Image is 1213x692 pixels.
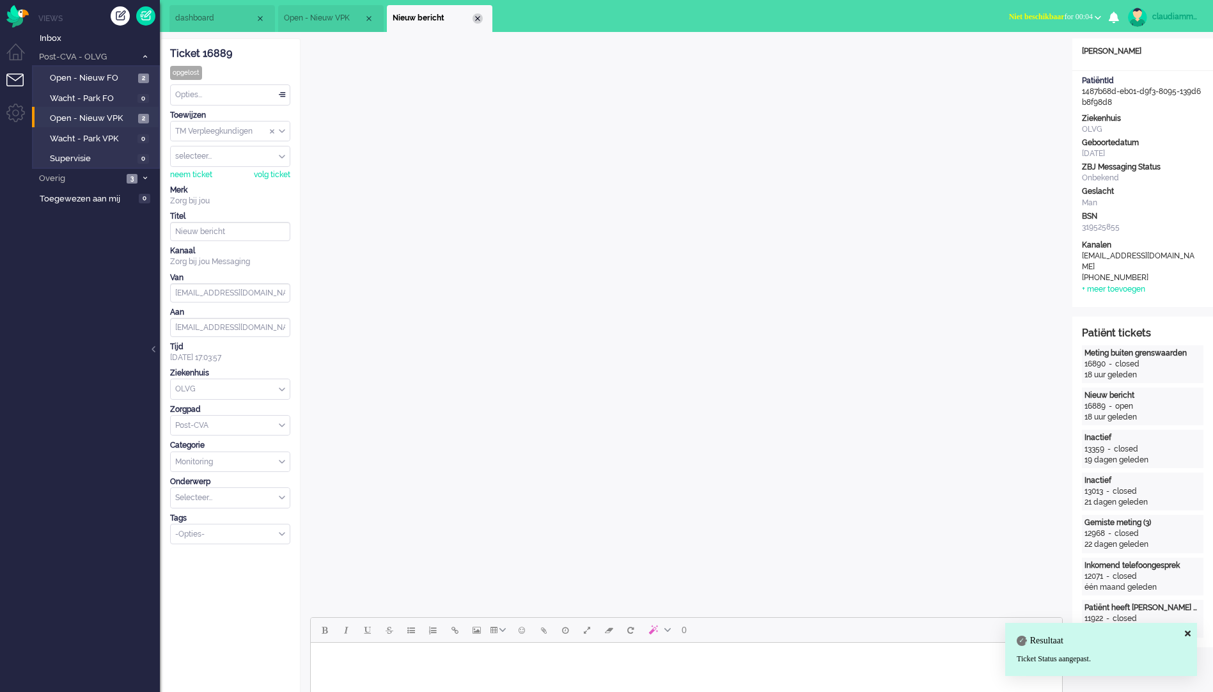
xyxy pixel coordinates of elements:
div: - [1105,528,1115,539]
div: closed [1113,613,1137,624]
button: AI [641,619,676,641]
div: Merk [170,185,290,196]
div: Select Tags [170,524,290,545]
span: dashboard [175,13,255,24]
button: Bold [313,619,335,641]
div: 12968 [1084,528,1105,539]
span: Open - Nieuw VPK [284,13,364,24]
div: Nieuw bericht [1084,390,1201,401]
div: Ticket 16889 [170,47,290,61]
div: Patiënt heeft [PERSON_NAME] nog niet geactiveerd. Herinnering 1 (3) [1084,602,1201,613]
li: Tickets menu [6,74,35,102]
div: 11922 [1084,613,1103,624]
span: Open - Nieuw VPK [50,113,135,125]
a: Wacht - Park FO 0 [37,91,159,105]
div: Inactief [1084,475,1201,486]
span: 3 [127,174,137,184]
a: Toegewezen aan mij 0 [37,191,160,205]
div: 13359 [1084,444,1104,455]
div: 22 dagen geleden [1084,539,1201,550]
span: Open - Nieuw FO [50,72,135,84]
div: 18 uur geleden [1084,412,1201,423]
span: 2 [138,74,149,83]
div: Assign User [170,146,290,167]
a: Open - Nieuw FO 2 [37,70,159,84]
div: [EMAIL_ADDRESS][DOMAIN_NAME] [1082,251,1197,272]
div: Geboortedatum [1082,138,1203,148]
div: Inkomend telefoongesprek [1084,560,1201,571]
div: 21 dagen geleden [1084,497,1201,508]
div: OLVG [1082,124,1203,135]
div: closed [1115,528,1139,539]
button: Underline [357,619,379,641]
div: closed [1115,359,1139,370]
div: Aan [170,307,290,318]
span: Inbox [40,33,160,45]
div: Inactief [1084,432,1201,443]
div: Ziekenhuis [170,368,290,379]
div: Creëer ticket [111,6,130,26]
div: - [1103,486,1113,497]
span: 0 [137,134,149,144]
div: Ziekenhuis [1082,113,1203,124]
div: closed [1114,444,1138,455]
div: [PHONE_NUMBER] [1082,272,1197,283]
span: Toegewezen aan mij [40,193,135,205]
div: Gemiste meting (3) [1084,517,1201,528]
button: Delay message [554,619,576,641]
div: Man [1082,198,1203,208]
div: PatiëntId [1082,75,1203,86]
div: Patiënt tickets [1082,326,1203,341]
span: 0 [137,154,149,164]
a: Wacht - Park VPK 0 [37,131,159,145]
div: 19 dagen geleden [1084,455,1201,466]
button: Insert/edit link [444,619,466,641]
span: Overig [37,173,123,185]
div: 1487b68d-eb01-d9f3-8095-139d6b8f98d8 [1072,75,1213,108]
li: Dashboard [169,5,275,32]
li: Views [38,13,160,24]
div: BSN [1082,211,1203,222]
div: volg ticket [254,169,290,180]
div: 16889 [1084,401,1106,412]
div: closed [1113,571,1137,582]
div: 18 uur geleden [1084,370,1201,381]
div: Kanalen [1082,240,1203,251]
div: 12071 [1084,571,1103,582]
span: Supervisie [50,153,134,165]
li: View [278,5,384,32]
button: Numbered list [422,619,444,641]
div: open [1115,401,1133,412]
a: Inbox [37,31,160,45]
div: claudiammsc [1152,10,1200,23]
div: Categorie [170,440,290,451]
div: Meting buiten grenswaarden [1084,348,1201,359]
span: for 00:04 [1009,12,1093,21]
div: - [1106,401,1115,412]
img: avatar [1128,8,1147,27]
div: Van [170,272,290,283]
span: Wacht - Park VPK [50,133,134,145]
li: Admin menu [6,104,35,132]
div: + meer toevoegen [1082,284,1145,295]
div: Tags [170,513,290,524]
span: 0 [137,94,149,104]
button: Fullscreen [576,619,598,641]
div: Tijd [170,342,290,352]
button: Add attachment [533,619,554,641]
button: Italic [335,619,357,641]
a: Open - Nieuw VPK 2 [37,111,159,125]
div: [PERSON_NAME] [1072,46,1213,57]
button: Niet beschikbaarfor 00:04 [1001,8,1109,26]
div: Zorg bij jou [170,196,290,207]
span: 0 [682,625,687,635]
div: Zorgpad [170,404,290,415]
a: Quick Ticket [136,6,155,26]
div: neem ticket [170,169,212,180]
span: Post-CVA - OLVG [37,51,136,63]
div: Onbekend [1082,173,1203,184]
div: Assign Group [170,121,290,142]
a: claudiammsc [1125,8,1200,27]
div: - [1103,571,1113,582]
